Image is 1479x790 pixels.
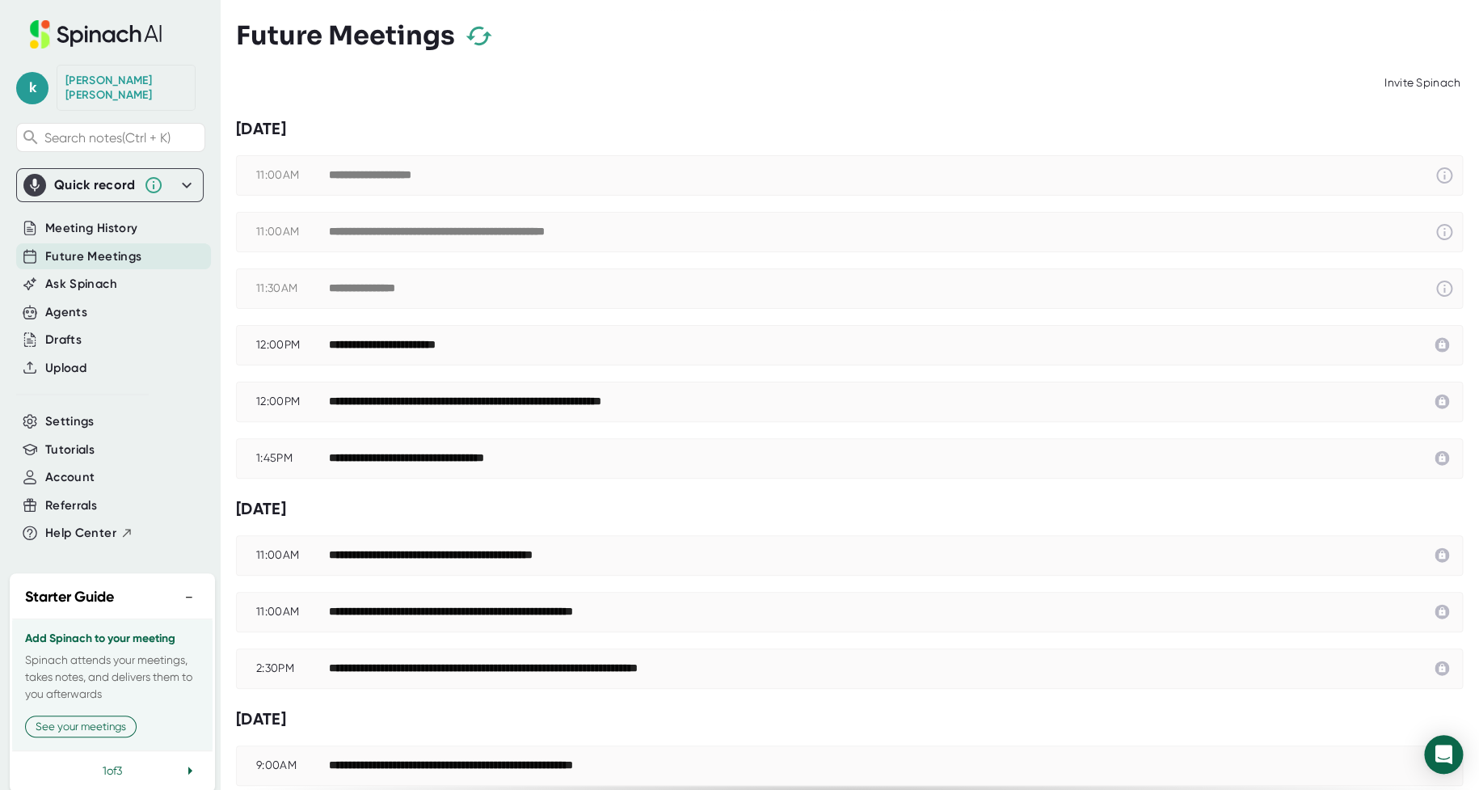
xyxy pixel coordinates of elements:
div: 2:30PM [256,661,329,676]
button: Drafts [45,331,82,349]
div: 12:00PM [256,338,329,353]
div: [DATE] [236,499,1463,519]
button: Tutorials [45,441,95,459]
div: Kaitlin Nikolai [65,74,187,102]
div: Invite Spinach [1382,68,1463,99]
button: Referrals [45,496,97,515]
span: Search notes (Ctrl + K) [44,130,171,146]
h3: Add Spinach to your meeting [25,632,200,645]
div: Quick record [54,177,136,193]
button: Meeting History [45,219,137,238]
div: 1:45PM [256,451,329,466]
button: Future Meetings [45,247,141,266]
h3: Future Meetings [236,20,455,51]
p: Spinach attends your meetings, takes notes, and delivers them to you afterwards [25,652,200,703]
div: 11:00AM [256,605,329,619]
svg: This event has already passed [1435,166,1454,185]
button: Help Center [45,524,133,543]
div: 11:00AM [256,548,329,563]
span: Help Center [45,524,116,543]
div: [DATE] [236,709,1463,729]
div: 12:00PM [256,395,329,409]
div: 11:00AM [256,225,329,239]
div: 11:30AM [256,281,329,296]
span: 1 of 3 [103,764,122,777]
button: Ask Spinach [45,275,117,294]
svg: This event has already passed [1435,222,1454,242]
button: See your meetings [25,716,137,737]
button: Agents [45,303,87,322]
div: [DATE] [236,119,1463,139]
button: − [179,585,200,609]
div: 9:00AM [256,758,329,773]
div: Open Intercom Messenger [1424,735,1463,774]
button: Upload [45,359,86,378]
svg: This event has already passed [1435,279,1454,298]
h2: Starter Guide [25,586,114,608]
span: k [16,72,48,104]
div: 11:00AM [256,168,329,183]
div: Quick record [23,169,196,201]
button: Settings [45,412,95,431]
button: Account [45,468,95,487]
